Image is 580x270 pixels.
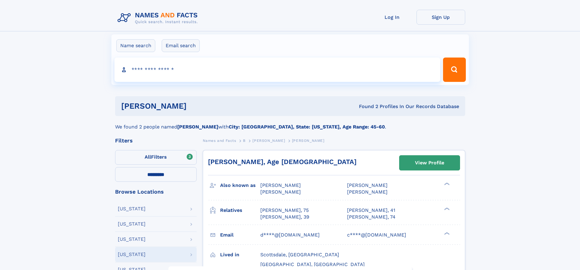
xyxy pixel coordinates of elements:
[252,139,285,143] span: [PERSON_NAME]
[118,222,146,226] div: [US_STATE]
[443,231,450,235] div: ❯
[208,158,357,166] a: [PERSON_NAME], Age [DEMOGRAPHIC_DATA]
[347,214,395,220] a: [PERSON_NAME], 74
[443,207,450,211] div: ❯
[252,137,285,144] a: [PERSON_NAME]
[292,139,325,143] span: [PERSON_NAME]
[243,139,246,143] span: B
[115,138,197,143] div: Filters
[118,252,146,257] div: [US_STATE]
[443,182,450,186] div: ❯
[347,207,395,214] a: [PERSON_NAME], 41
[177,124,218,130] b: [PERSON_NAME]
[260,214,309,220] a: [PERSON_NAME], 39
[162,39,200,52] label: Email search
[116,39,155,52] label: Name search
[443,58,466,82] button: Search Button
[220,230,260,240] h3: Email
[115,189,197,195] div: Browse Locations
[115,150,197,165] label: Filters
[347,182,388,188] span: [PERSON_NAME]
[220,250,260,260] h3: Lived in
[115,10,203,26] img: Logo Names and Facts
[118,237,146,242] div: [US_STATE]
[417,10,465,25] a: Sign Up
[260,261,365,267] span: [GEOGRAPHIC_DATA], [GEOGRAPHIC_DATA]
[415,156,444,170] div: View Profile
[115,116,465,131] div: We found 2 people named with .
[220,180,260,191] h3: Also known as
[260,189,301,195] span: [PERSON_NAME]
[203,137,236,144] a: Names and Facts
[118,206,146,211] div: [US_STATE]
[347,189,388,195] span: [PERSON_NAME]
[121,102,273,110] h1: [PERSON_NAME]
[229,124,385,130] b: City: [GEOGRAPHIC_DATA], State: [US_STATE], Age Range: 45-60
[260,207,309,214] a: [PERSON_NAME], 75
[114,58,441,82] input: search input
[368,10,417,25] a: Log In
[145,154,151,160] span: All
[220,205,260,216] h3: Relatives
[260,252,339,258] span: Scottsdale, [GEOGRAPHIC_DATA]
[260,182,301,188] span: [PERSON_NAME]
[243,137,246,144] a: B
[273,103,459,110] div: Found 2 Profiles In Our Records Database
[399,156,460,170] a: View Profile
